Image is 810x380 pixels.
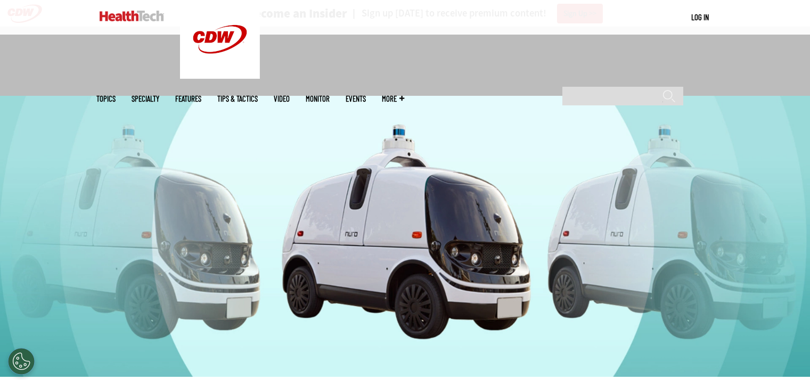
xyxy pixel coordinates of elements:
[274,95,290,103] a: Video
[691,12,709,22] a: Log in
[8,348,35,375] button: Open Preferences
[180,70,260,81] a: CDW
[306,95,330,103] a: MonITor
[100,11,164,21] img: Home
[8,348,35,375] div: Cookies Settings
[175,95,201,103] a: Features
[346,95,366,103] a: Events
[132,95,159,103] span: Specialty
[382,95,404,103] span: More
[96,95,116,103] span: Topics
[691,12,709,23] div: User menu
[217,95,258,103] a: Tips & Tactics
